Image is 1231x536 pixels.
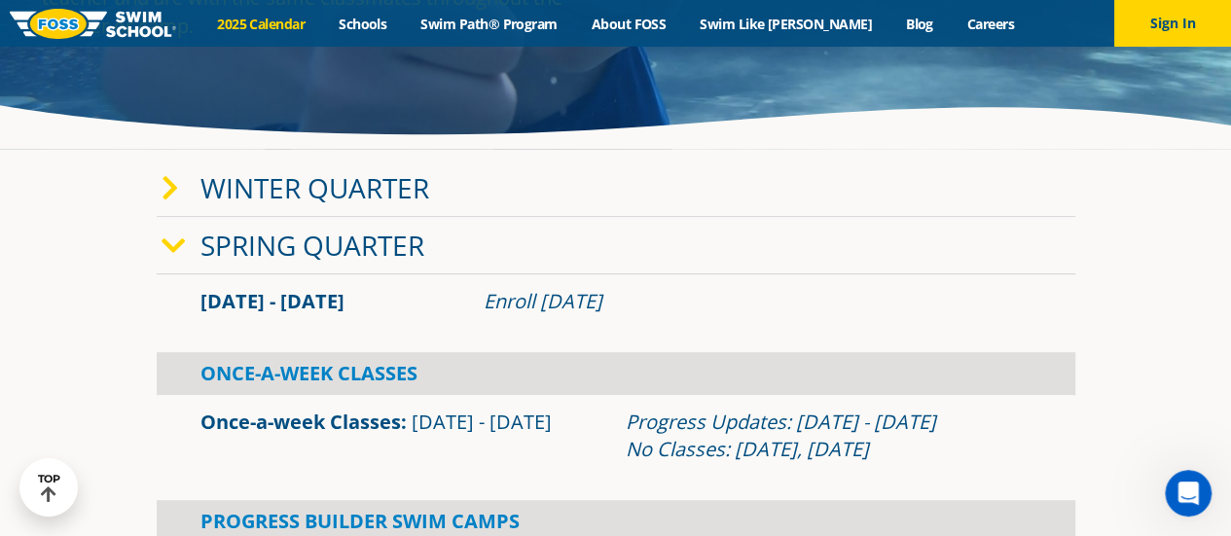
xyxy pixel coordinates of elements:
a: Schools [322,15,404,33]
a: About FOSS [574,15,683,33]
a: Careers [950,15,1031,33]
iframe: Intercom live chat [1165,470,1212,517]
div: TOP [38,473,60,503]
span: [DATE] - [DATE] [200,288,344,314]
a: Once-a-week Classes [200,409,401,435]
div: Progress Updates: [DATE] - [DATE] No Classes: [DATE], [DATE] [626,409,1032,463]
div: Once-A-Week Classes [157,352,1075,395]
a: Blog [888,15,950,33]
a: Swim Path® Program [404,15,574,33]
img: FOSS Swim School Logo [10,9,176,39]
a: 2025 Calendar [200,15,322,33]
a: Winter Quarter [200,169,429,206]
a: Swim Like [PERSON_NAME] [683,15,889,33]
div: Enroll [DATE] [484,288,1032,315]
span: [DATE] - [DATE] [412,409,552,435]
a: Spring Quarter [200,227,424,264]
